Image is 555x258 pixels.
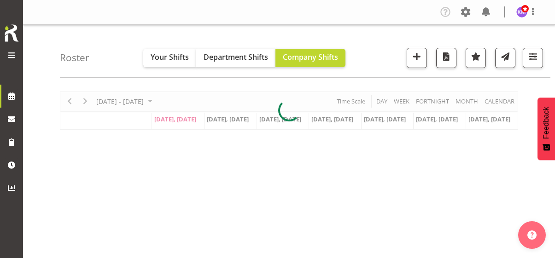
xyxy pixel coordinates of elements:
button: Feedback - Show survey [537,97,555,160]
span: Company Shifts [283,52,338,62]
button: Download a PDF of the roster according to the set date range. [436,48,456,68]
button: Company Shifts [275,49,345,67]
span: Department Shifts [204,52,268,62]
span: Your Shifts [151,52,189,62]
button: Your Shifts [143,49,196,67]
h4: Roster [60,52,89,63]
button: Add a new shift [407,48,427,68]
img: Rosterit icon logo [2,23,21,43]
button: Department Shifts [196,49,275,67]
span: Feedback [542,107,550,139]
button: Highlight an important date within the roster. [466,48,486,68]
button: Filter Shifts [523,48,543,68]
img: help-xxl-2.png [527,230,537,240]
button: Send a list of all shifts for the selected filtered period to all rostered employees. [495,48,515,68]
img: kelly-morgan6119.jpg [516,6,527,17]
